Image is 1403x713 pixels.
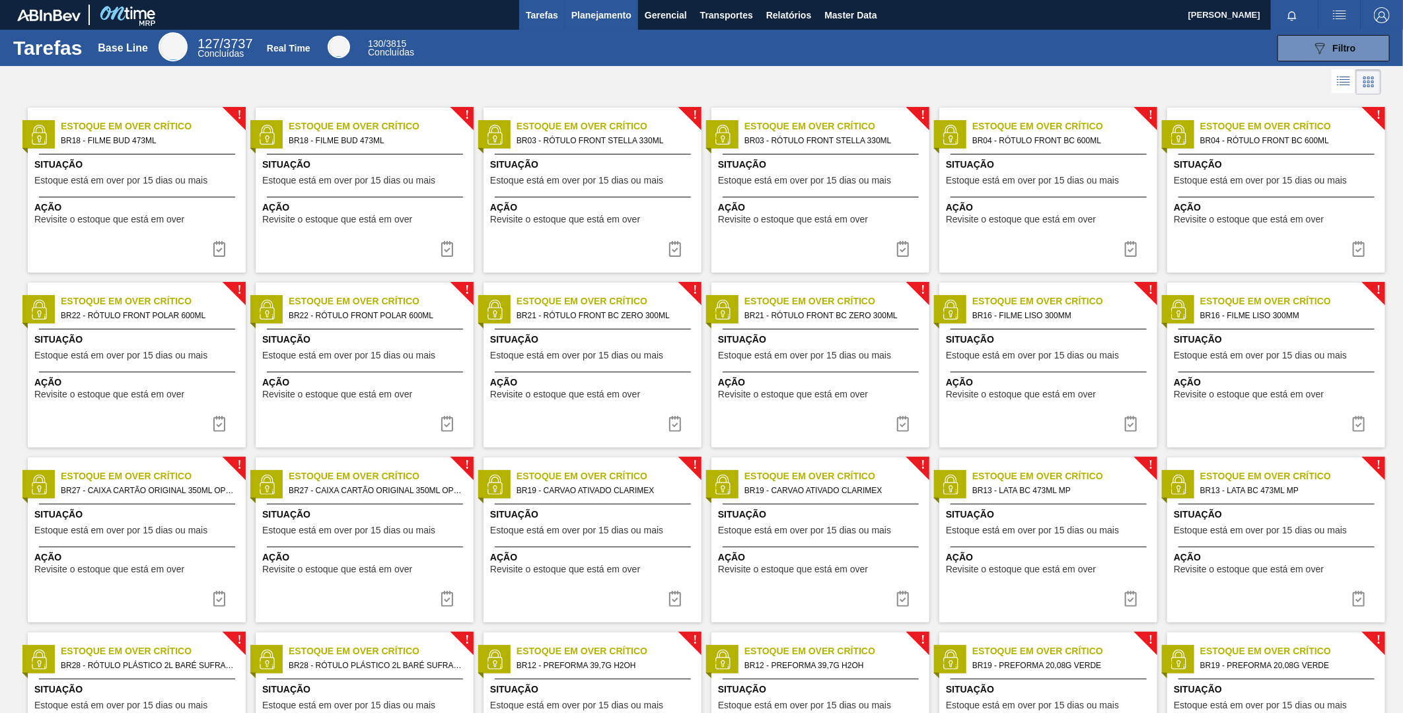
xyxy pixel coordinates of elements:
span: Estoque está em over por 15 dias ou mais [262,351,435,360]
button: icon-task complete [1343,586,1375,612]
img: icon-task complete [211,416,227,432]
span: ! [1377,635,1381,645]
span: ! [1149,285,1153,295]
span: Ação [262,376,470,390]
span: ! [465,635,469,645]
span: Situação [34,683,242,696]
span: Revisite o estoque que está em over [490,390,640,399]
span: Situação [718,508,926,522]
button: icon-task complete [1115,236,1147,262]
div: Completar tarefa: 30188963 [1343,236,1375,262]
span: Estoque está em over por 15 dias ou mais [718,351,891,360]
button: icon-task complete [431,236,463,262]
span: Ação [490,376,698,390]
span: BR03 - RÓTULO FRONT STELLA 330ML [744,133,919,148]
span: Ação [34,376,242,390]
span: Revisite o estoque que está em over [34,564,184,574]
span: Situação [34,158,242,172]
img: status [257,125,277,145]
span: ! [237,635,241,645]
span: Revisite o estoque que está em over [1174,564,1324,574]
span: Ação [262,551,470,564]
span: Estoque em Over Crítico [1200,119,1385,133]
span: BR21 - RÓTULO FRONT BC ZERO 300ML [517,308,691,323]
button: icon-task complete [431,411,463,437]
span: Concluídas [198,48,244,59]
span: Estoque em Over Crítico [517,644,701,658]
span: Revisite o estoque que está em over [718,215,868,224]
button: icon-task complete [887,411,919,437]
span: Estoque em Over Crítico [1200,644,1385,658]
div: Completar tarefa: 30188961 [431,236,463,262]
span: ! [921,635,925,645]
span: Ação [718,551,926,564]
button: icon-task complete [1115,586,1147,612]
img: icon-task complete [439,591,455,607]
span: Ação [718,201,926,215]
span: Estoque em Over Crítico [289,294,474,308]
span: Tarefas [526,7,558,23]
img: Logout [1374,7,1390,23]
div: Completar tarefa: 30188964 [203,411,235,437]
img: status [1169,300,1188,320]
span: ! [237,285,241,295]
span: ! [693,110,697,120]
span: Estoque em Over Crítico [517,469,701,483]
span: Ação [490,551,698,564]
span: Estoque em Over Crítico [61,644,246,658]
span: Situação [490,333,698,347]
img: icon-task complete [895,241,911,257]
span: Situação [490,158,698,172]
img: icon-task complete [1123,591,1139,607]
div: Completar tarefa: 30188967 [203,586,235,612]
span: / 3737 [198,36,252,51]
span: BR18 - FILME BUD 473ML [61,133,235,148]
img: TNhmsLtSVTkK8tSr43FrP2fwEKptu5GPRR3wAAAABJRU5ErkJggg== [17,9,81,21]
div: Completar tarefa: 30188962 [887,236,919,262]
div: Completar tarefa: 30188969 [1115,586,1147,612]
span: Situação [718,683,926,696]
span: BR13 - LATA BC 473ML MP [1200,483,1375,498]
div: Completar tarefa: 30188965 [659,411,691,437]
span: Estoque está em over por 15 dias ou mais [1174,700,1347,710]
img: icon-task complete [1351,591,1367,607]
span: BR16 - FILME LISO 300MM [972,308,1147,323]
div: Real Time [328,36,350,58]
span: Situação [262,333,470,347]
img: status [1169,475,1188,494]
img: status [713,125,733,145]
span: BR19 - PREFORMA 20,08G VERDE [972,658,1147,673]
span: Estoque está em over por 15 dias ou mais [262,176,435,186]
span: Situação [946,508,1154,522]
button: icon-task complete [659,586,691,612]
span: Estoque está em over por 15 dias ou mais [490,700,663,710]
div: Completar tarefa: 30188968 [887,586,919,612]
span: Situação [262,508,470,522]
span: Situação [946,333,1154,347]
span: Estoque em Over Crítico [61,469,246,483]
span: Revisite o estoque que está em over [946,215,1096,224]
span: Estoque está em over por 15 dias ou mais [1174,176,1347,186]
span: BR22 - RÓTULO FRONT POLAR 600ML [61,308,235,323]
span: Revisite o estoque que está em over [946,390,1096,399]
span: Estoque em Over Crítico [61,119,246,133]
span: ! [1377,110,1381,120]
img: icon-task complete [1123,416,1139,432]
h1: Tarefas [13,40,83,55]
div: Completar tarefa: 30188969 [1343,586,1375,612]
img: status [713,475,733,494]
button: icon-task complete [1115,411,1147,437]
span: Situação [34,508,242,522]
img: status [941,475,960,494]
span: Revisite o estoque que está em over [34,390,184,399]
img: status [29,475,49,494]
span: 127 [198,36,219,51]
span: Revisite o estoque que está em over [946,564,1096,574]
div: Completar tarefa: 30188963 [1115,236,1147,262]
span: Estoque está em over por 15 dias ou mais [34,176,207,186]
span: Situação [490,508,698,522]
span: Situação [34,333,242,347]
img: status [485,125,505,145]
div: Base Line [198,38,252,58]
span: Estoque está em over por 15 dias ou mais [34,700,207,710]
